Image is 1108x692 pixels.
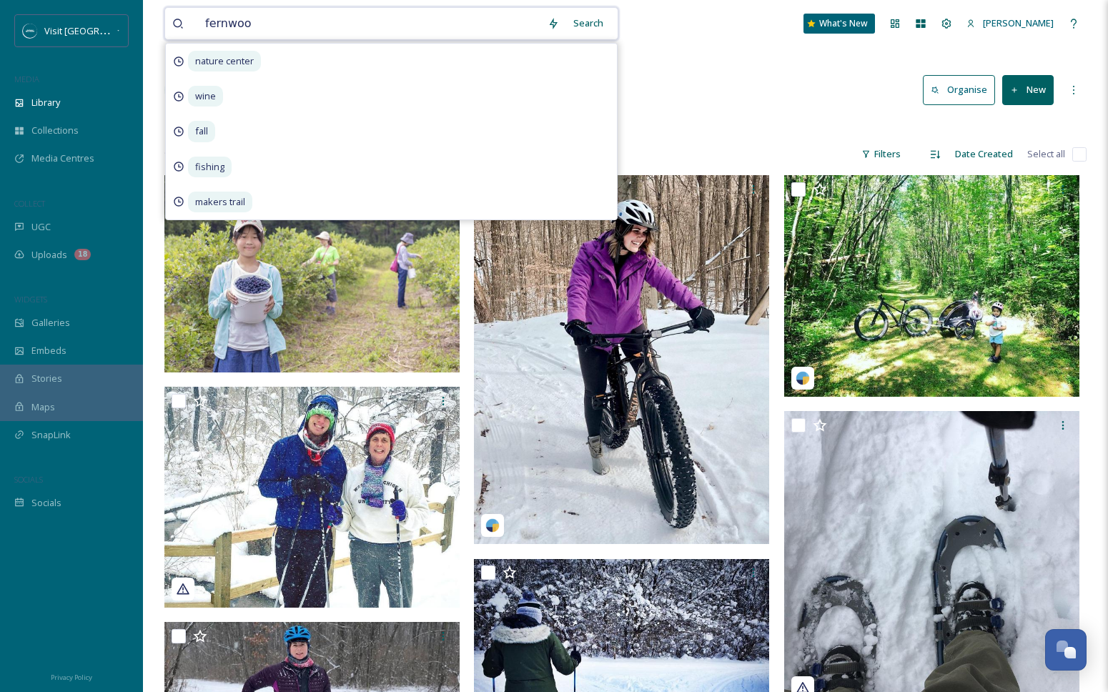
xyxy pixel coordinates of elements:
[31,248,67,262] span: Uploads
[474,175,769,544] img: wellplannedadventures_17871222820602755.jpg
[784,175,1079,397] img: tonysalvi_2371368685102574068.jpg
[14,74,39,84] span: MEDIA
[188,157,232,177] span: fishing
[1002,75,1054,104] button: New
[1045,629,1087,671] button: Open Chat
[14,474,43,485] span: SOCIALS
[796,371,810,385] img: snapsea-logo.png
[31,96,60,109] span: Library
[31,316,70,330] span: Galleries
[31,220,51,234] span: UGC
[44,24,204,37] span: Visit [GEOGRAPHIC_DATA][US_STATE]
[164,175,460,372] img: blueberry-picking-001.jpg
[854,140,908,168] div: Filters
[923,75,1002,104] a: Organise
[23,24,37,38] img: SM%20Social%20Profile.png
[485,518,500,533] img: snapsea-logo.png
[1027,147,1065,161] span: Select all
[198,8,540,39] input: Search your library
[74,249,91,260] div: 18
[31,428,71,442] span: SnapLink
[31,372,62,385] span: Stories
[14,198,45,209] span: COLLECT
[14,294,47,305] span: WIDGETS
[923,75,995,104] button: Organise
[959,9,1061,37] a: [PERSON_NAME]
[948,140,1020,168] div: Date Created
[31,152,94,165] span: Media Centres
[31,400,55,414] span: Maps
[31,344,66,357] span: Embeds
[164,387,460,608] img: mhoxie1_1681545535078660221_693334122.jpg
[188,121,215,142] span: fall
[188,51,261,71] span: nature center
[188,86,223,107] span: wine
[31,496,61,510] span: Socials
[51,668,92,685] a: Privacy Policy
[983,16,1054,29] span: [PERSON_NAME]
[51,673,92,682] span: Privacy Policy
[188,192,252,212] span: makers trail
[31,124,79,137] span: Collections
[164,147,188,161] span: 9 file s
[803,14,875,34] a: What's New
[566,9,610,37] div: Search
